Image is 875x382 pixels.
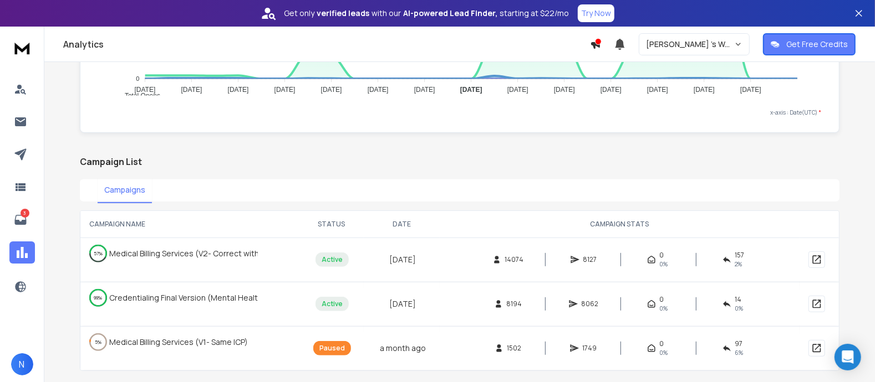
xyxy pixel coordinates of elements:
[835,344,861,370] div: Open Intercom Messenger
[316,252,349,267] div: Active
[505,255,523,264] span: 14074
[735,348,743,357] span: 6 %
[181,86,202,94] tspan: [DATE]
[321,86,342,94] tspan: [DATE]
[735,295,741,304] span: 14
[460,86,482,94] tspan: [DATE]
[80,327,258,358] td: Medical Billing Services (V1- Same ICP)
[134,86,155,94] tspan: [DATE]
[116,92,160,100] span: Total Opens
[136,75,139,82] tspan: 0
[368,86,389,94] tspan: [DATE]
[659,295,664,304] span: 0
[740,86,761,94] tspan: [DATE]
[364,238,439,282] td: [DATE]
[735,251,744,260] span: 157
[298,211,364,238] th: STATUS
[694,86,715,94] tspan: [DATE]
[582,344,597,353] span: 1749
[11,38,33,58] img: logo
[80,238,258,269] td: Medical Billing Services (V2- Correct with Same ICP)
[94,292,103,303] p: 99 %
[507,86,528,94] tspan: [DATE]
[9,209,32,231] a: 3
[98,109,821,117] p: x-axis : Date(UTC)
[506,300,522,308] span: 8194
[80,211,298,238] th: CAMPAIGN NAME
[21,209,29,218] p: 3
[403,8,497,19] strong: AI-powered Lead Finder,
[313,341,351,355] div: Paused
[578,4,614,22] button: Try Now
[80,155,840,168] h2: Campaign List
[11,353,33,375] button: N
[659,251,664,260] span: 0
[364,326,439,370] td: a month ago
[274,86,295,94] tspan: [DATE]
[440,211,800,238] th: CAMPAIGN STATS
[95,337,101,348] p: 5 %
[284,8,569,19] p: Get only with our starting at $22/mo
[364,282,439,326] td: [DATE]
[646,39,734,50] p: [PERSON_NAME] 's Workspace
[94,248,103,259] p: 57 %
[647,86,668,94] tspan: [DATE]
[659,304,668,313] span: 0%
[583,255,597,264] span: 8127
[80,282,258,313] td: Credentialing Final Version (Mental Health)
[63,38,590,51] h1: Analytics
[763,33,856,55] button: Get Free Credits
[601,86,622,94] tspan: [DATE]
[316,297,349,311] div: Active
[554,86,575,94] tspan: [DATE]
[659,339,664,348] span: 0
[227,86,248,94] tspan: [DATE]
[507,344,521,353] span: 1502
[364,211,439,238] th: DATE
[581,8,611,19] p: Try Now
[414,86,435,94] tspan: [DATE]
[735,260,742,269] span: 2 %
[317,8,369,19] strong: verified leads
[98,178,152,203] button: Campaigns
[581,300,598,308] span: 8062
[735,304,743,313] span: 0 %
[659,348,668,357] span: 0%
[786,39,848,50] p: Get Free Credits
[659,260,668,269] span: 0%
[735,339,742,348] span: 97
